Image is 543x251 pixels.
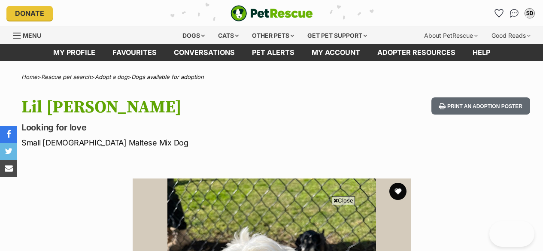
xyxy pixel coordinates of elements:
h1: Lil [PERSON_NAME] [21,97,332,117]
iframe: Help Scout Beacon - Open [489,221,534,247]
a: Help [464,44,499,61]
a: Favourites [104,44,165,61]
p: Looking for love [21,121,332,133]
button: Print an adoption poster [431,97,530,115]
div: Cats [212,27,245,44]
a: Conversations [507,6,521,20]
a: Favourites [492,6,506,20]
a: Dogs available for adoption [131,73,204,80]
span: Close [332,196,355,205]
div: About PetRescue [418,27,484,44]
a: Adopt a dog [95,73,127,80]
button: favourite [389,183,406,200]
div: Other pets [246,27,300,44]
span: Menu [23,32,41,39]
img: logo-e224e6f780fb5917bec1dbf3a21bbac754714ae5b6737aabdf751b685950b380.svg [231,5,313,21]
ul: Account quick links [492,6,537,20]
a: My profile [45,44,104,61]
p: Small [DEMOGRAPHIC_DATA] Maltese Mix Dog [21,137,332,148]
img: chat-41dd97257d64d25036548639549fe6c8038ab92f7586957e7f3b1b290dea8141.svg [510,9,519,18]
a: Home [21,73,37,80]
a: Rescue pet search [41,73,91,80]
button: My account [523,6,537,20]
a: conversations [165,44,243,61]
div: Good Reads [485,27,537,44]
div: Dogs [176,27,211,44]
a: Pet alerts [243,44,303,61]
a: My account [303,44,369,61]
iframe: Advertisement [64,208,480,247]
div: Get pet support [301,27,373,44]
a: Donate [6,6,53,21]
a: Menu [13,27,47,42]
a: PetRescue [231,5,313,21]
div: SD [525,9,534,18]
a: Adopter resources [369,44,464,61]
